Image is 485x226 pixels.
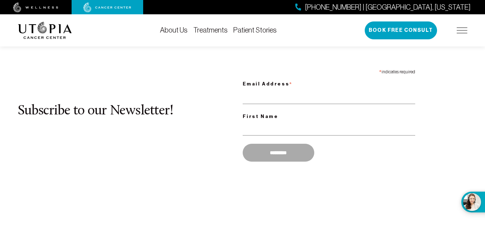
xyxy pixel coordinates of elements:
[243,66,415,76] div: indicates required
[295,2,471,13] a: [PHONE_NUMBER] | [GEOGRAPHIC_DATA], [US_STATE]
[457,28,467,33] img: icon-hamburger
[193,26,228,34] a: Treatments
[305,2,471,13] span: [PHONE_NUMBER] | [GEOGRAPHIC_DATA], [US_STATE]
[13,3,58,13] img: wellness
[243,77,415,89] label: Email Address
[160,26,188,34] a: About Us
[243,112,415,121] label: First Name
[18,22,72,39] img: logo
[233,26,277,34] a: Patient Stories
[365,21,437,39] button: Book Free Consult
[83,3,131,13] img: cancer center
[18,104,243,119] h2: Subscribe to our Newsletter!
